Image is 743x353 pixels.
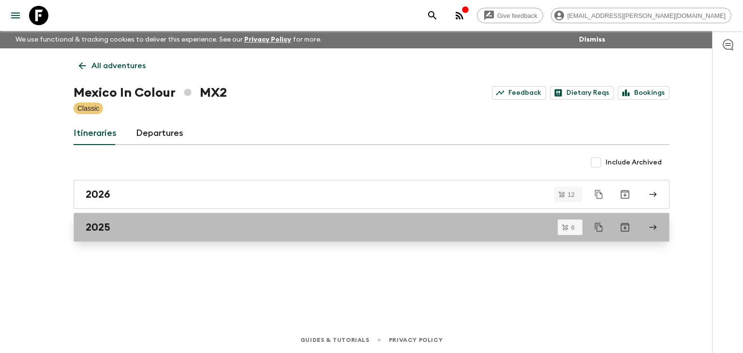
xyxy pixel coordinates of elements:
a: Dietary Reqs [550,86,614,100]
h2: 2025 [86,221,110,234]
span: 6 [565,224,580,231]
a: Give feedback [477,8,543,23]
p: All adventures [91,60,146,72]
div: [EMAIL_ADDRESS][PERSON_NAME][DOMAIN_NAME] [551,8,731,23]
a: Privacy Policy [244,36,291,43]
a: Itineraries [74,122,117,145]
h1: Mexico In Colour MX2 [74,83,227,103]
button: search adventures [423,6,442,25]
a: Guides & Tutorials [300,335,370,345]
h2: 2026 [86,188,110,201]
button: Dismiss [577,33,608,46]
span: 12 [562,191,580,198]
span: [EMAIL_ADDRESS][PERSON_NAME][DOMAIN_NAME] [562,12,731,19]
button: Duplicate [590,219,608,236]
button: Duplicate [590,186,608,203]
span: Include Archived [606,158,662,167]
a: All adventures [74,56,151,75]
a: Privacy Policy [389,335,443,345]
a: 2025 [74,213,669,242]
p: Classic [77,103,99,113]
a: Bookings [618,86,669,100]
span: Give feedback [492,12,543,19]
a: Feedback [492,86,546,100]
button: menu [6,6,25,25]
button: Archive [615,185,635,204]
button: Archive [615,218,635,237]
a: Departures [136,122,183,145]
a: 2026 [74,180,669,209]
p: We use functional & tracking cookies to deliver this experience. See our for more. [12,31,326,48]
